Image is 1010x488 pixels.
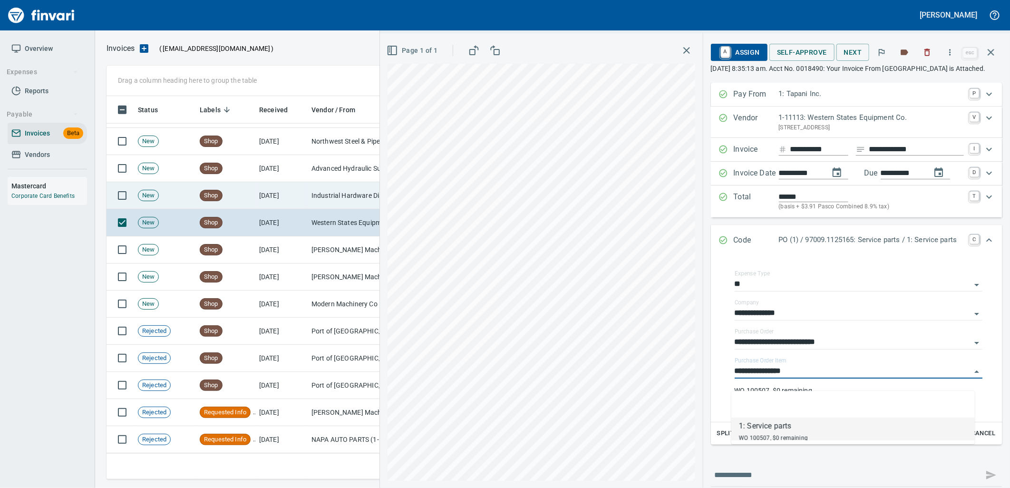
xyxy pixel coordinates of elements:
[927,161,950,184] button: change due date
[138,245,158,254] span: New
[963,48,977,58] a: esc
[255,182,308,209] td: [DATE]
[200,137,222,146] span: Shop
[3,106,82,123] button: Payable
[255,291,308,318] td: [DATE]
[308,426,403,453] td: NAPA AUTO PARTS (1-10687)
[200,354,222,363] span: Shop
[739,435,808,441] span: WO 100507, $0 remaining
[308,291,403,318] td: Modern Machinery Co Inc (1-10672)
[138,164,158,173] span: New
[6,4,77,27] img: Finvari
[255,264,308,291] td: [DATE]
[7,66,78,78] span: Expenses
[970,167,979,177] a: D
[735,329,774,335] label: Purchase Order
[25,149,50,161] span: Vendors
[200,408,250,417] span: Requested Info
[970,336,983,350] button: Open
[917,42,938,63] button: Discard
[825,161,848,184] button: change date
[734,88,779,101] p: Pay From
[844,47,862,59] span: Next
[970,365,983,379] button: Close
[138,300,158,309] span: New
[200,300,222,309] span: Shop
[769,44,835,61] button: Self-Approve
[734,167,779,180] p: Invoice Date
[200,104,233,116] span: Labels
[711,44,767,61] button: AAssign
[200,381,222,390] span: Shop
[138,354,170,363] span: Rejected
[255,345,308,372] td: [DATE]
[3,63,82,81] button: Expenses
[717,428,752,439] span: Split Code
[138,435,170,444] span: Rejected
[308,264,403,291] td: [PERSON_NAME] Machinery Co (1-10794)
[138,104,170,116] span: Status
[779,234,964,245] p: PO (1) / 97009.1125165: Service parts / 1: Service parts
[735,271,770,277] label: Expense Type
[711,64,1002,73] p: [DATE] 8:35:13 am. Acct No. 0018490: Your Invoice From [GEOGRAPHIC_DATA] is Attached.
[200,218,222,227] span: Shop
[779,112,964,123] p: 1-11113: Western States Equipment Co.
[719,44,760,60] span: Assign
[8,38,87,59] a: Overview
[259,104,300,116] span: Received
[970,112,979,122] a: V
[735,300,759,306] label: Company
[8,80,87,102] a: Reports
[734,234,779,247] p: Code
[715,426,755,441] button: Split Code
[138,191,158,200] span: New
[970,307,983,321] button: Open
[864,167,910,179] p: Due
[385,42,441,59] button: Page 1 of 1
[308,345,403,372] td: Port of [GEOGRAPHIC_DATA] (1-24796)
[711,225,1002,256] div: Expand
[711,162,1002,185] div: Expand
[308,236,403,264] td: [PERSON_NAME] Machinery Co (1-10794)
[138,137,158,146] span: New
[259,104,288,116] span: Received
[138,218,158,227] span: New
[970,278,983,292] button: Open
[970,191,979,201] a: T
[138,104,158,116] span: Status
[734,144,779,156] p: Invoice
[777,47,827,59] span: Self-Approve
[735,358,787,364] label: Purchase Order Item
[63,128,83,139] span: Beta
[311,104,368,116] span: Vendor / From
[308,372,403,399] td: Port of [GEOGRAPHIC_DATA] (1-24796)
[711,107,1002,138] div: Expand
[11,181,87,191] h6: Mastercard
[138,327,170,336] span: Rejected
[255,128,308,155] td: [DATE]
[388,45,437,57] span: Page 1 of 1
[711,138,1002,162] div: Expand
[961,41,1002,64] span: Close invoice
[200,245,222,254] span: Shop
[308,155,403,182] td: Advanced Hydraulic Supply Co. LLC (1-10020)
[138,273,158,282] span: New
[8,144,87,166] a: Vendors
[779,123,964,133] p: [STREET_ADDRESS]
[7,108,78,120] span: Payable
[721,47,730,57] a: A
[734,112,779,132] p: Vendor
[308,399,403,426] td: [PERSON_NAME] Machinery Inc (1-10774)
[200,164,222,173] span: Shop
[836,44,870,61] button: Next
[308,209,403,236] td: Western States Equipment Co. (1-11113)
[255,236,308,264] td: [DATE]
[255,426,308,453] td: [DATE]
[871,42,892,63] button: Flag
[162,44,271,53] span: [EMAIL_ADDRESS][DOMAIN_NAME]
[739,420,808,432] div: 1: Service parts
[255,155,308,182] td: [DATE]
[779,202,964,212] p: (basis + $3.91 Pasco Combined 8.9% tax)
[970,88,979,98] a: P
[107,43,135,54] p: Invoices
